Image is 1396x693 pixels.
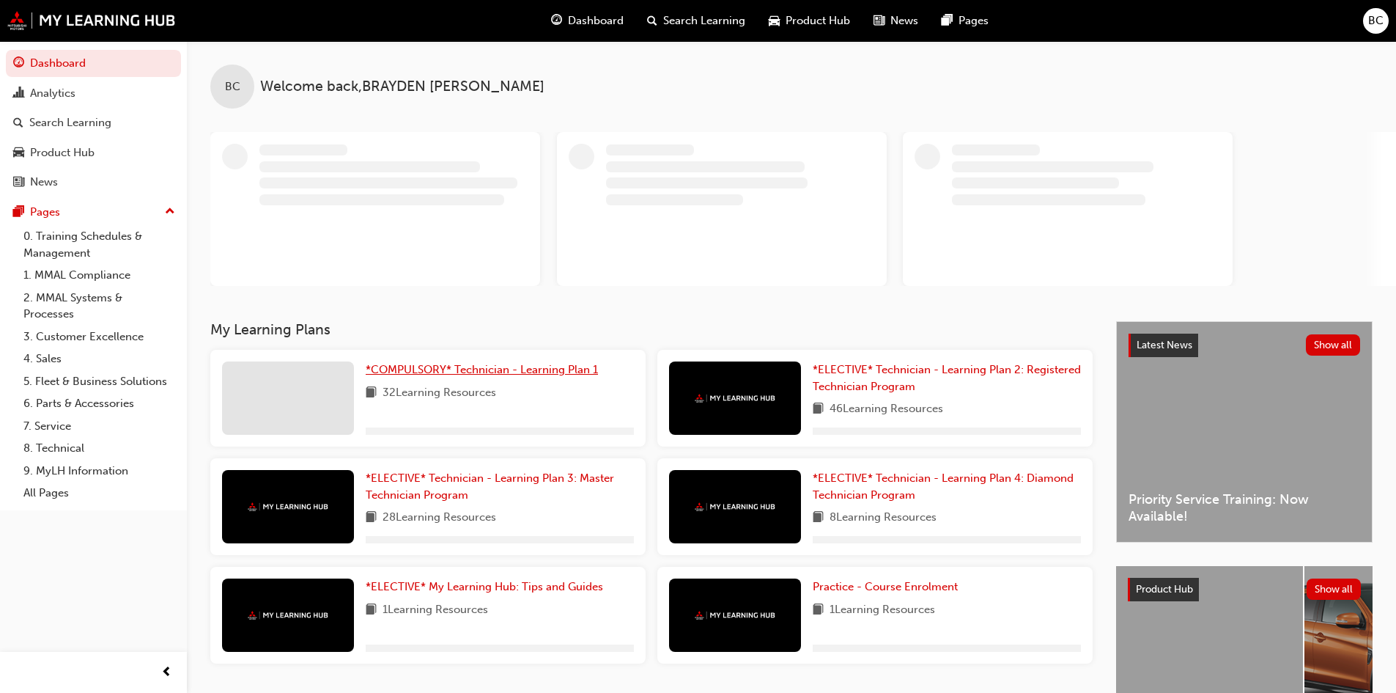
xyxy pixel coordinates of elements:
[6,80,181,107] a: Analytics
[7,11,176,30] img: mmal
[18,225,181,264] a: 0. Training Schedules & Management
[1116,321,1373,543] a: Latest NewsShow allPriority Service Training: Now Available!
[813,509,824,527] span: book-icon
[161,664,172,682] span: prev-icon
[942,12,953,30] span: pages-icon
[769,12,780,30] span: car-icon
[890,12,918,29] span: News
[959,12,989,29] span: Pages
[366,579,609,595] a: *ELECTIVE* My Learning Hub: Tips and Guides
[13,206,24,219] span: pages-icon
[813,579,964,595] a: Practice - Course Enrolment
[260,78,544,95] span: Welcome back , BRAYDEN [PERSON_NAME]
[695,611,775,620] img: mmal
[366,384,377,403] span: book-icon
[551,12,562,30] span: guage-icon
[6,50,181,77] a: Dashboard
[6,169,181,196] a: News
[18,264,181,287] a: 1. MMAL Compliance
[635,6,757,36] a: search-iconSearch Learning
[30,85,75,102] div: Analytics
[663,12,745,29] span: Search Learning
[366,580,603,593] span: *ELECTIVE* My Learning Hub: Tips and Guides
[366,363,598,376] span: *COMPULSORY* Technician - Learning Plan 1
[30,174,58,191] div: News
[6,109,181,136] a: Search Learning
[786,12,850,29] span: Product Hub
[13,176,24,189] span: news-icon
[813,601,824,620] span: book-icon
[1306,334,1361,356] button: Show all
[813,470,1081,503] a: *ELECTIVE* Technician - Learning Plan 4: Diamond Technician Program
[813,580,958,593] span: Practice - Course Enrolment
[13,57,24,70] span: guage-icon
[210,321,1093,338] h3: My Learning Plans
[874,12,884,30] span: news-icon
[29,114,111,131] div: Search Learning
[568,12,624,29] span: Dashboard
[757,6,862,36] a: car-iconProduct Hub
[1363,8,1389,34] button: BC
[1128,578,1361,601] a: Product HubShow all
[13,117,23,130] span: search-icon
[30,204,60,221] div: Pages
[830,400,943,419] span: 46 Learning Resources
[366,362,604,378] a: *COMPULSORY* Technician - Learning Plan 1
[18,392,181,415] a: 6. Parts & Accessories
[13,147,24,160] span: car-icon
[813,363,1081,393] span: *ELECTIVE* Technician - Learning Plan 2: Registered Technician Program
[366,509,377,527] span: book-icon
[1129,334,1360,357] a: Latest NewsShow all
[6,199,181,226] button: Pages
[248,502,328,512] img: mmal
[383,384,496,403] span: 32 Learning Resources
[930,6,1000,36] a: pages-iconPages
[539,6,635,36] a: guage-iconDashboard
[6,47,181,199] button: DashboardAnalyticsSearch LearningProduct HubNews
[813,472,1074,502] span: *ELECTIVE* Technician - Learning Plan 4: Diamond Technician Program
[18,415,181,438] a: 7. Service
[383,601,488,620] span: 1 Learning Resources
[165,202,175,221] span: up-icon
[18,326,181,348] a: 3. Customer Excellence
[830,509,937,527] span: 8 Learning Resources
[13,87,24,100] span: chart-icon
[18,460,181,483] a: 9. MyLH Information
[862,6,930,36] a: news-iconNews
[366,601,377,620] span: book-icon
[6,139,181,166] a: Product Hub
[383,509,496,527] span: 28 Learning Resources
[647,12,657,30] span: search-icon
[248,611,328,620] img: mmal
[366,472,614,502] span: *ELECTIVE* Technician - Learning Plan 3: Master Technician Program
[830,601,935,620] span: 1 Learning Resources
[1137,339,1192,351] span: Latest News
[813,362,1081,395] a: *ELECTIVE* Technician - Learning Plan 2: Registered Technician Program
[18,287,181,326] a: 2. MMAL Systems & Processes
[813,400,824,419] span: book-icon
[18,370,181,393] a: 5. Fleet & Business Solutions
[1368,12,1384,29] span: BC
[695,394,775,403] img: mmal
[225,78,240,95] span: BC
[1307,579,1362,600] button: Show all
[1136,583,1193,595] span: Product Hub
[18,348,181,370] a: 4. Sales
[18,482,181,505] a: All Pages
[366,470,634,503] a: *ELECTIVE* Technician - Learning Plan 3: Master Technician Program
[18,437,181,460] a: 8. Technical
[1129,491,1360,524] span: Priority Service Training: Now Available!
[695,502,775,512] img: mmal
[30,144,95,161] div: Product Hub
